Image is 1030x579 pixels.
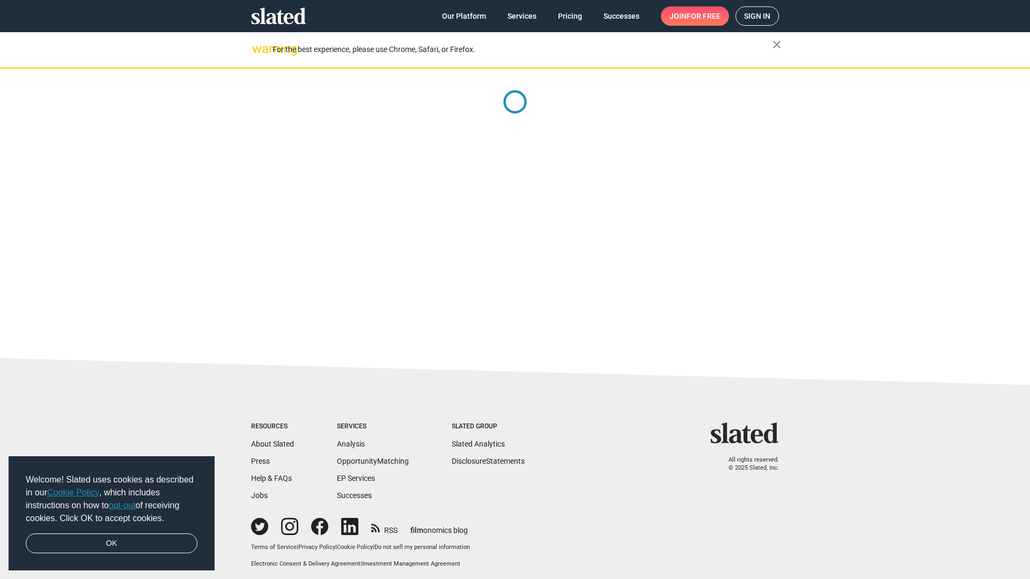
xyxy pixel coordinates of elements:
[442,6,486,26] span: Our Platform
[410,517,468,536] a: filmonomics blog
[252,42,265,55] mat-icon: warning
[373,544,374,551] span: |
[362,560,460,567] a: Investment Management Agreement
[744,7,770,25] span: Sign in
[360,560,362,567] span: |
[26,473,197,525] span: Welcome! Slated uses cookies as described in our , which includes instructions on how to of recei...
[251,457,270,465] a: Press
[452,422,525,431] div: Slated Group
[558,6,582,26] span: Pricing
[410,526,423,535] span: film
[298,544,335,551] a: Privacy Policy
[770,38,783,51] mat-icon: close
[273,42,772,57] div: For the best experience, please use Chrome, Safari, or Firefox.
[47,488,99,497] a: Cookie Policy
[251,440,294,448] a: About Slated
[297,544,298,551] span: |
[337,422,409,431] div: Services
[661,6,729,26] a: Joinfor free
[374,544,470,552] button: Do not sell my personal information
[687,6,720,26] span: for free
[371,519,398,536] a: RSS
[251,491,268,500] a: Jobs
[251,474,292,482] a: Help & FAQs
[669,6,720,26] span: Join
[109,501,136,510] a: opt-out
[337,440,365,448] a: Analysis
[337,491,372,500] a: Successes
[595,6,648,26] a: Successes
[433,6,495,26] a: Our Platform
[604,6,639,26] span: Successes
[452,440,505,448] a: Slated Analytics
[452,457,525,465] a: DisclosureStatements
[337,544,373,551] a: Cookie Policy
[499,6,545,26] a: Services
[251,544,297,551] a: Terms of Service
[251,560,360,567] a: Electronic Consent & Delivery Agreement
[717,456,779,472] p: All rights reserved. © 2025 Slated, Inc.
[9,456,215,571] div: cookieconsent
[549,6,591,26] a: Pricing
[735,6,779,26] a: Sign in
[335,544,337,551] span: |
[337,457,409,465] a: OpportunityMatching
[337,474,375,482] a: EP Services
[507,6,536,26] span: Services
[251,422,294,431] div: Resources
[26,533,197,554] a: dismiss cookie message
